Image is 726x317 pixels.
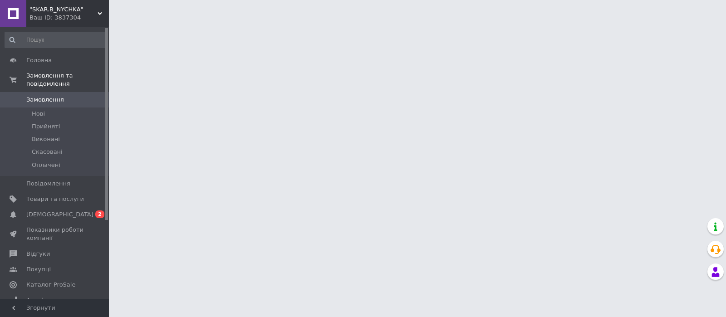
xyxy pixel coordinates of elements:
[26,56,52,64] span: Головна
[29,14,109,22] div: Ваш ID: 3837304
[26,72,109,88] span: Замовлення та повідомлення
[32,161,60,169] span: Оплачені
[26,195,84,203] span: Товари та послуги
[95,210,104,218] span: 2
[26,265,51,273] span: Покупці
[5,32,107,48] input: Пошук
[32,135,60,143] span: Виконані
[32,122,60,131] span: Прийняті
[26,226,84,242] span: Показники роботи компанії
[26,296,58,304] span: Аналітика
[29,5,98,14] span: "SKAR.B_NYCHKA"
[26,180,70,188] span: Повідомлення
[26,250,50,258] span: Відгуки
[32,110,45,118] span: Нові
[26,96,64,104] span: Замовлення
[32,148,63,156] span: Скасовані
[26,281,75,289] span: Каталог ProSale
[26,210,93,219] span: [DEMOGRAPHIC_DATA]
